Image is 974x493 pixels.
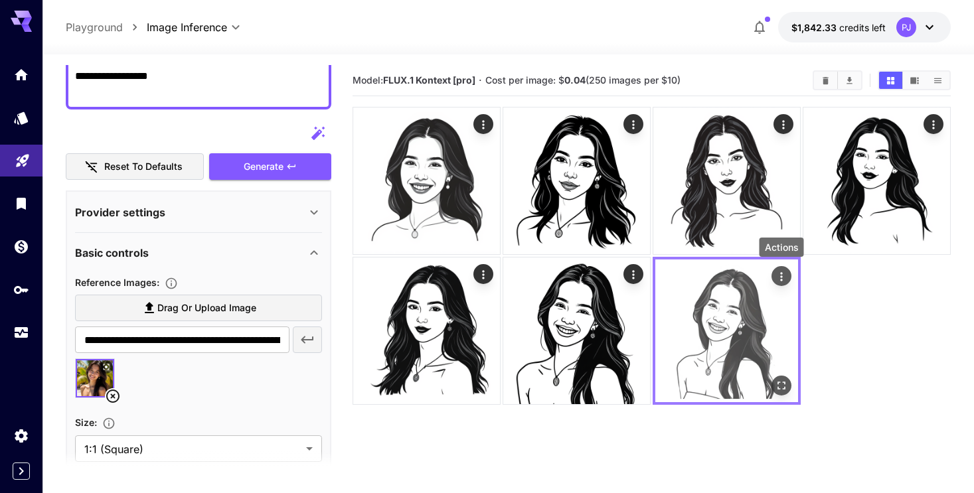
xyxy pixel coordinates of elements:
div: Actions [623,264,643,284]
div: Actions [924,114,943,134]
button: Download All [838,72,861,89]
button: Clear Images [814,72,837,89]
div: Library [13,195,29,212]
span: Image Inference [147,19,227,35]
div: Open in fullscreen [771,376,791,395]
button: $1,842.33472PJ [778,12,951,42]
img: ZQ8g5GN9zwbnTkiSEOM5K259e2PZ92uPtNkPqh4P8HsRpvB9aOFpsAAAAASUVORK5CYII= [353,257,500,404]
div: Clear ImagesDownload All [813,70,862,90]
div: Show images in grid viewShow images in video viewShow images in list view [878,70,951,90]
button: Upload a reference image to guide the result. This is needed for Image-to-Image or Inpainting. Su... [159,277,183,290]
div: Actions [473,264,493,284]
img: 9k= [655,259,798,402]
button: Show images in grid view [879,72,902,89]
div: Actions [473,114,493,134]
button: Generate [209,153,331,180]
span: Cost per image: $ (250 images per $10) [485,74,681,86]
div: Home [13,66,29,83]
button: Expand sidebar [13,462,30,480]
b: FLUX.1 Kontext [pro] [383,74,475,86]
nav: breadcrumb [66,19,147,35]
span: Drag or upload image [157,300,256,317]
div: Usage [13,324,29,341]
a: Playground [66,19,123,35]
span: Model: [353,74,475,86]
img: X9I5cB8f2dQeQAAAABJRU5ErkJggg== [803,107,950,254]
div: PJ [896,17,916,37]
div: Actions [760,238,804,257]
img: xzKf9cyFPeTylft3BZXuHmJ8pP+Er9f+OshFJquDuSAAAAAElFTkSuQmCC [503,107,650,254]
div: API Keys [13,281,29,298]
span: credits left [839,22,886,33]
div: Models [13,109,29,126]
div: Provider settings [75,196,322,228]
img: AicPYVlmTzMoAAAAAElFTkSuQmCC [503,257,650,404]
p: Basic controls [75,245,149,261]
span: 1:1 (Square) [84,441,301,457]
img: 25JnAaK8nSMAAAAASUVORK5CYII= [653,107,800,254]
p: · [479,72,482,88]
div: Actions [623,114,643,134]
p: Provider settings [75,204,165,220]
button: Reset to defaults [66,153,204,180]
div: Settings [13,427,29,444]
button: Show images in video view [903,72,926,89]
label: Drag or upload image [75,295,322,322]
span: Reference Images : [75,277,159,288]
button: Adjust the dimensions of the generated image by specifying its width and height in pixels, or sel... [97,417,121,430]
span: Size : [75,417,97,428]
div: Wallet [13,238,29,255]
span: Generate [244,159,284,175]
div: Playground [15,148,31,165]
div: $1,842.33472 [791,21,886,35]
div: Actions [771,266,791,286]
div: Basic controls [75,237,322,269]
div: Actions [773,114,793,134]
b: 0.04 [564,74,586,86]
span: $1,842.33 [791,22,839,33]
button: Show images in list view [926,72,949,89]
img: 4ty3mZDFxIUAAAAASUVORK5CYII= [353,107,500,254]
